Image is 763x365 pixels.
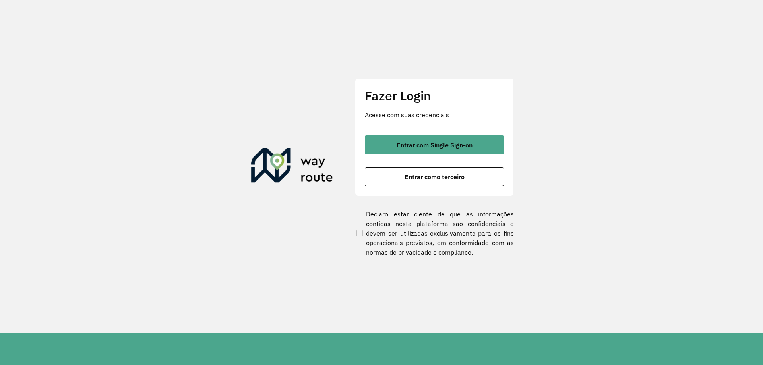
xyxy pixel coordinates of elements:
img: Roteirizador AmbevTech [251,148,333,186]
span: Entrar com Single Sign-on [397,142,473,148]
button: button [365,135,504,154]
label: Declaro estar ciente de que as informações contidas nesta plataforma são confidenciais e devem se... [355,209,514,257]
button: button [365,167,504,186]
p: Acesse com suas credenciais [365,110,504,120]
span: Entrar como terceiro [405,174,465,180]
h2: Fazer Login [365,88,504,103]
